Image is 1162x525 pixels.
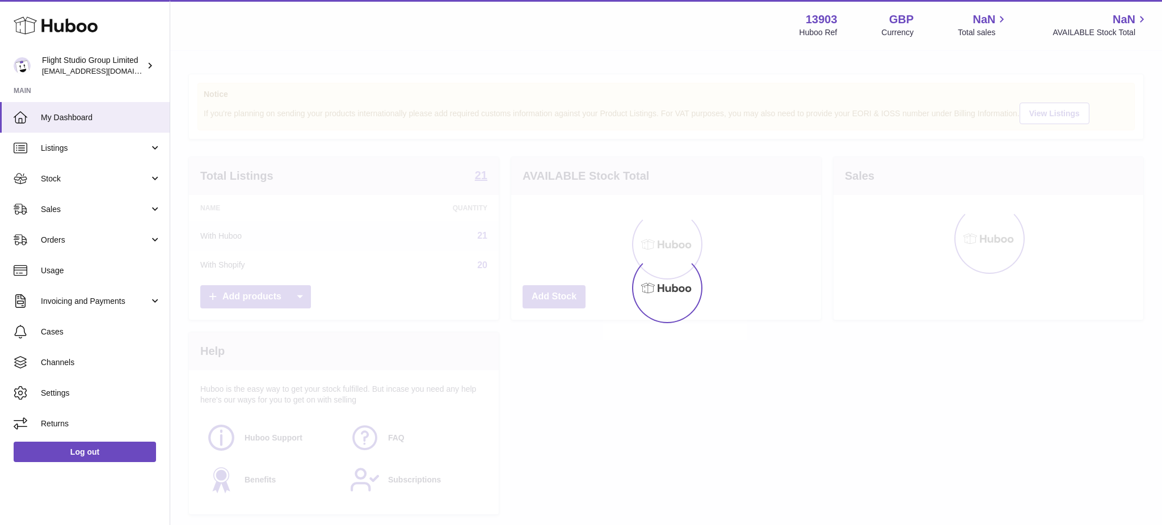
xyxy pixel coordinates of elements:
strong: 13903 [806,12,837,27]
div: Currency [882,27,914,38]
span: Invoicing and Payments [41,296,149,307]
div: Flight Studio Group Limited [42,55,144,77]
span: Listings [41,143,149,154]
img: internalAdmin-13903@internal.huboo.com [14,57,31,74]
span: AVAILABLE Stock Total [1052,27,1148,38]
span: Cases [41,327,161,337]
div: Huboo Ref [799,27,837,38]
span: My Dashboard [41,112,161,123]
a: Log out [14,442,156,462]
strong: GBP [889,12,913,27]
span: Total sales [958,27,1008,38]
span: NaN [1113,12,1135,27]
span: Channels [41,357,161,368]
span: Returns [41,418,161,429]
span: Orders [41,235,149,245]
span: Usage [41,265,161,276]
a: NaN AVAILABLE Stock Total [1052,12,1148,38]
span: Settings [41,388,161,399]
span: [EMAIL_ADDRESS][DOMAIN_NAME] [42,66,167,75]
a: NaN Total sales [958,12,1008,38]
span: Sales [41,204,149,215]
span: Stock [41,173,149,184]
span: NaN [972,12,995,27]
